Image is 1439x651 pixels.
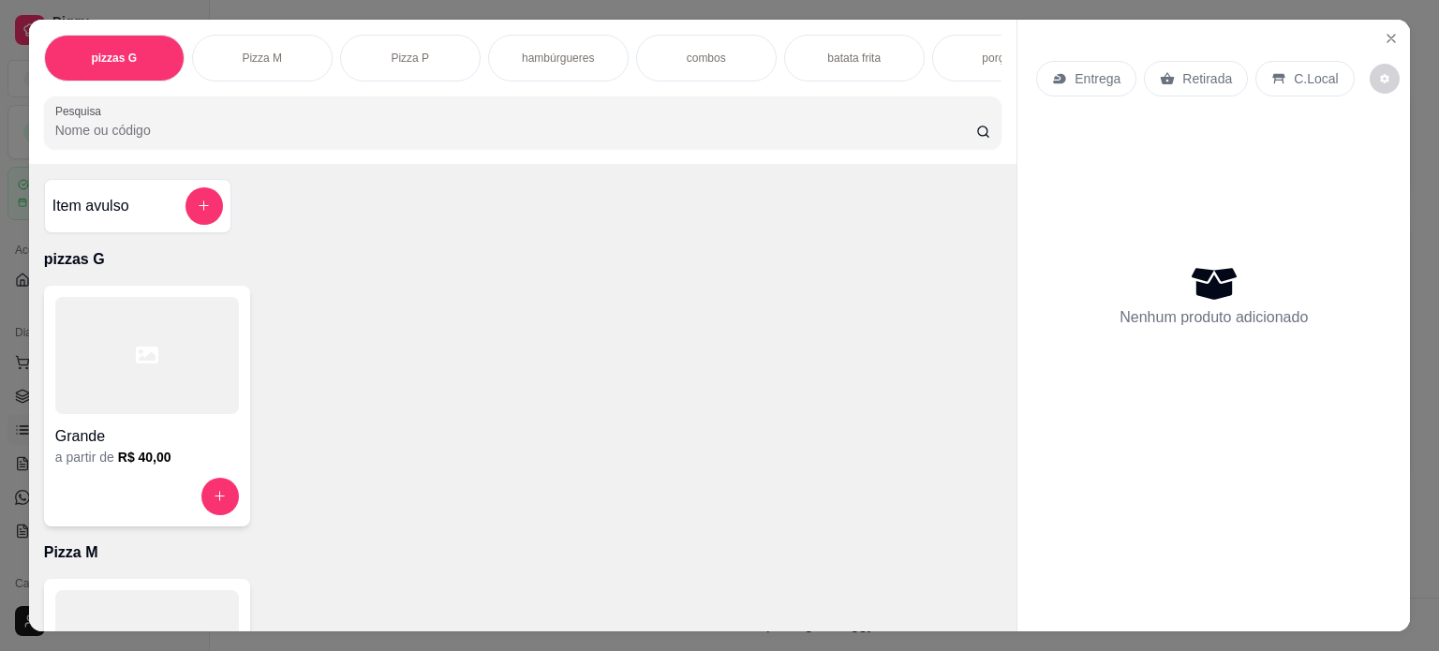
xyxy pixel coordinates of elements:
h4: Grande [55,425,239,448]
p: C.Local [1294,69,1338,88]
p: hambúrgueres [522,51,594,66]
button: add-separate-item [185,187,223,225]
p: Pizza M [242,51,282,66]
p: porções [982,51,1022,66]
h6: R$ 40,00 [118,448,171,466]
p: Nenhum produto adicionado [1120,306,1308,329]
p: batata frita [827,51,881,66]
input: Pesquisa [55,121,976,140]
p: pizzas G [91,51,137,66]
p: combos [687,51,726,66]
p: pizzas G [44,248,1002,271]
h4: Item avulso [52,195,129,217]
p: Retirada [1182,69,1232,88]
button: decrease-product-quantity [1370,64,1400,94]
button: Close [1376,23,1406,53]
p: Entrega [1075,69,1120,88]
label: Pesquisa [55,103,108,119]
div: a partir de [55,448,239,466]
p: Pizza M [44,541,1002,564]
p: Pizza P [391,51,429,66]
button: increase-product-quantity [201,478,239,515]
